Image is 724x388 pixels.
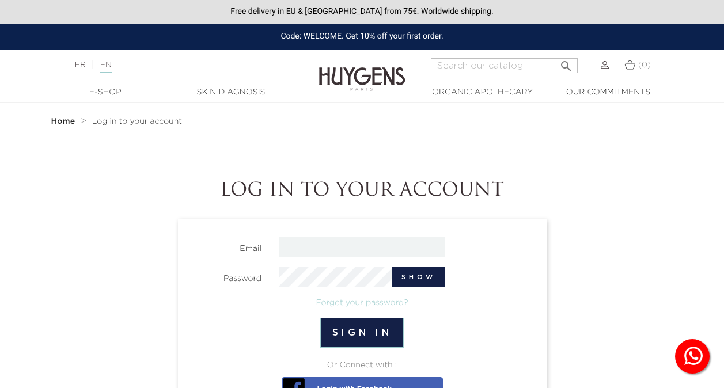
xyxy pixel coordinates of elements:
span: (0) [638,61,651,69]
input: Search [431,58,578,73]
label: Password [179,267,271,285]
h1: Log in to your account [43,180,682,202]
a: FR [75,61,86,69]
div: | [69,58,293,72]
a: EN [100,61,112,73]
button: Show [392,267,445,287]
label: Email [179,237,271,255]
a: Our commitments [551,86,666,98]
button:  [556,55,577,70]
i:  [559,56,573,70]
a: Home [51,117,78,126]
div: Or Connect with : [187,359,537,371]
a: Forgot your password? [316,299,408,307]
a: E-Shop [48,86,163,98]
button: Sign in [320,318,404,348]
img: Huygens [319,48,405,93]
a: Organic Apothecary [425,86,540,98]
a: Log in to your account [92,117,182,126]
strong: Home [51,117,75,125]
a: Skin Diagnosis [173,86,289,98]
